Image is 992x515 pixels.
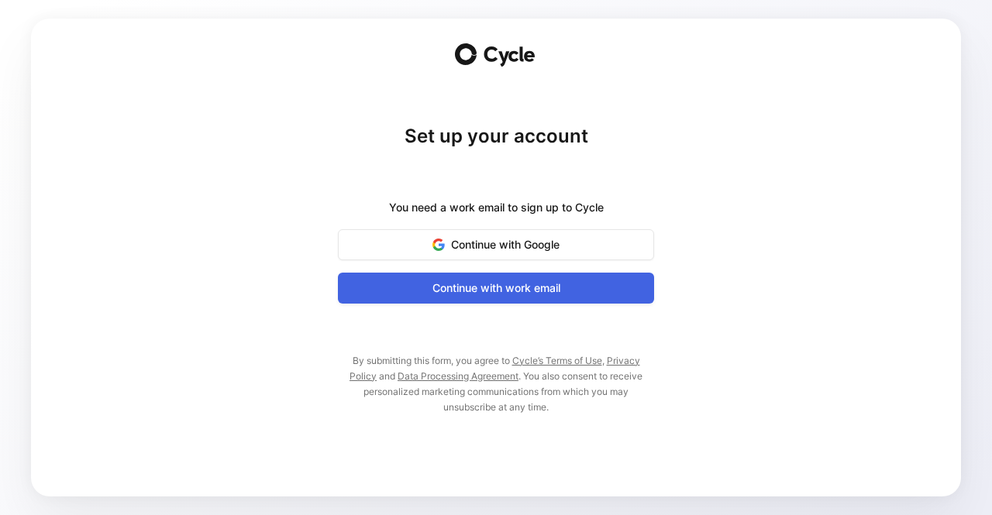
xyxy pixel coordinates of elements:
a: Data Processing Agreement [398,370,518,382]
div: You need a work email to sign up to Cycle [389,198,604,217]
a: Privacy Policy [350,355,640,382]
h1: Set up your account [338,124,654,149]
button: Continue with Google [338,229,654,260]
p: By submitting this form, you agree to , and . You also consent to receive personalized marketing ... [338,353,654,415]
span: Continue with Google [357,235,635,254]
span: Continue with work email [357,279,635,297]
a: Cycle’s Terms of Use [512,355,602,366]
button: Continue with work email [338,273,654,304]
